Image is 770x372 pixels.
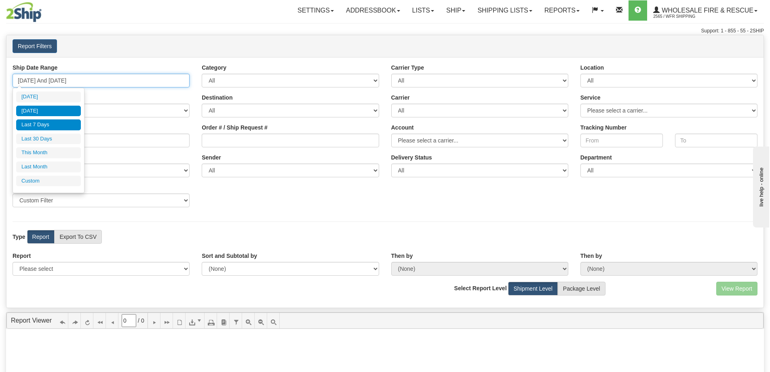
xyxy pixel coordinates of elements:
[580,94,601,102] label: Service
[406,0,440,21] a: Lists
[16,119,81,130] li: Last 7 Days
[580,153,612,162] label: Department
[16,134,81,145] li: Last 30 Days
[202,153,221,162] label: Sender
[202,123,268,132] label: Order # / Ship Request #
[391,94,410,102] label: Carrier
[391,252,413,260] label: Then by
[454,284,507,292] label: Select Report Level
[16,91,81,102] li: [DATE]
[653,13,714,21] span: 2565 / WFR Shipping
[16,147,81,158] li: This Month
[16,162,81,172] li: Last Month
[13,252,31,260] label: Report
[202,64,226,72] label: Category
[13,64,57,72] label: Ship Date Range
[440,0,471,21] a: Ship
[291,0,340,21] a: Settings
[471,0,538,21] a: Shipping lists
[391,153,432,162] label: Please ensure data set in report has been RECENTLY tracked from your Shipment History
[340,0,406,21] a: Addressbook
[716,282,757,295] button: View Report
[391,64,424,72] label: Carrier Type
[580,252,602,260] label: Then by
[538,0,586,21] a: Reports
[6,28,764,34] div: Support: 1 - 855 - 55 - 2SHIP
[391,164,568,177] select: Please ensure data set in report has been RECENTLY tracked from your Shipment History
[675,134,757,147] input: To
[202,94,232,102] label: Destination
[13,39,57,53] button: Report Filters
[391,123,414,132] label: Account
[751,145,769,227] iframe: chat widget
[580,64,604,72] label: Location
[16,176,81,187] li: Custom
[202,252,257,260] label: Sort and Subtotal by
[27,230,55,244] label: Report
[13,233,25,241] label: Type
[6,2,42,22] img: logo2565.jpg
[580,134,663,147] input: From
[138,317,139,325] span: /
[11,317,52,324] a: Report Viewer
[580,123,627,132] label: Tracking Number
[647,0,764,21] a: WHOLESALE FIRE & RESCUE 2565 / WFR Shipping
[54,230,102,244] label: Export To CSV
[16,106,81,117] li: [DATE]
[660,7,753,14] span: WHOLESALE FIRE & RESCUE
[508,282,558,295] label: Shipment Level
[141,317,144,325] span: 0
[558,282,605,295] label: Package Level
[6,7,75,13] div: live help - online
